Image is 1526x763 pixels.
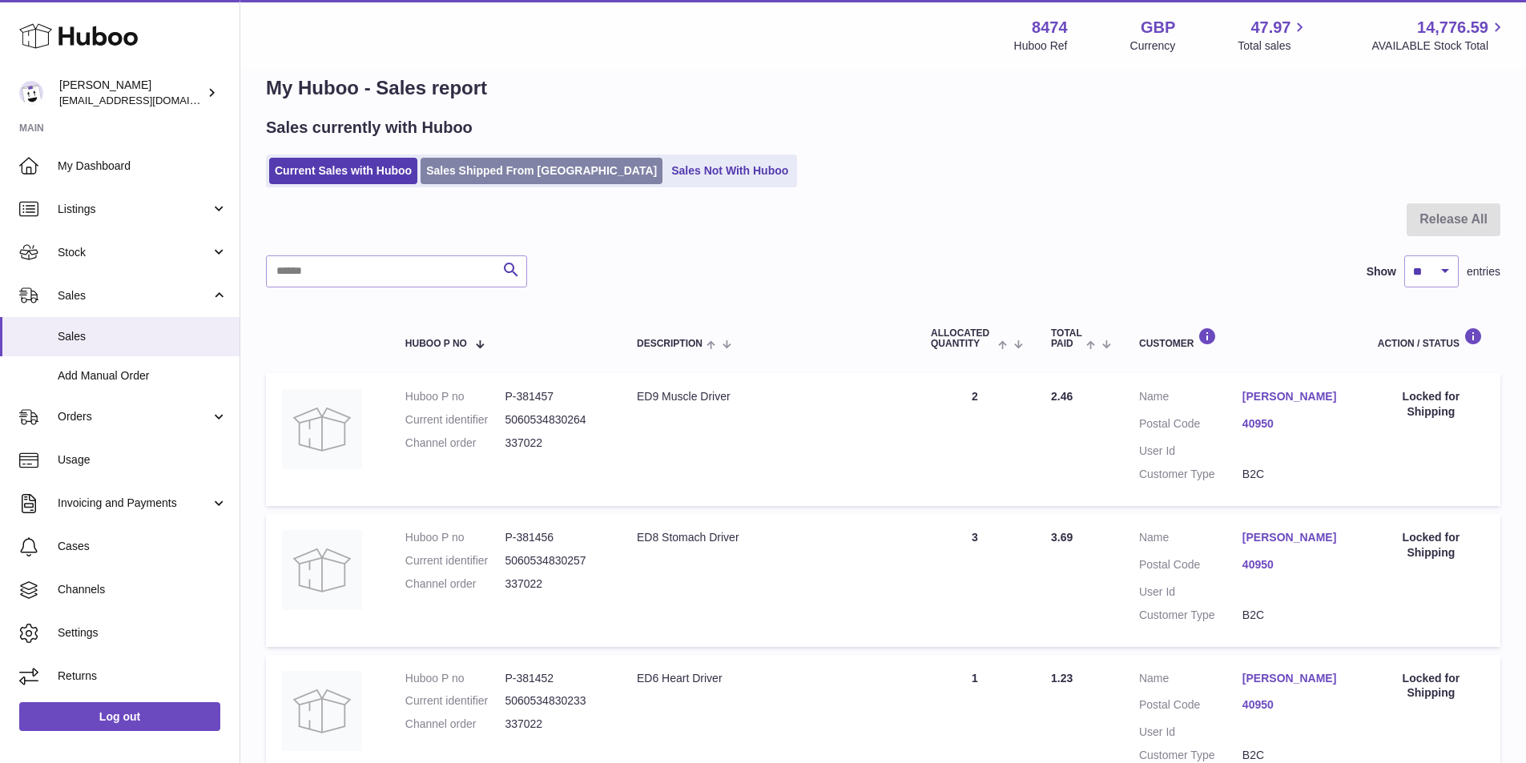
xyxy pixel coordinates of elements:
[1139,725,1242,740] dt: User Id
[405,717,505,732] dt: Channel order
[58,288,211,303] span: Sales
[931,328,994,349] span: ALLOCATED Quantity
[1141,17,1175,38] strong: GBP
[1417,17,1488,38] span: 14,776.59
[1051,328,1082,349] span: Total paid
[1242,389,1346,404] a: [PERSON_NAME]
[1378,671,1484,701] div: Locked for Shipping
[637,389,899,404] div: ED9 Muscle Driver
[1378,389,1484,420] div: Locked for Shipping
[1371,17,1507,54] a: 14,776.59 AVAILABLE Stock Total
[59,94,236,106] span: [EMAIL_ADDRESS][DOMAIN_NAME]
[1139,530,1242,549] dt: Name
[915,514,1035,647] td: 3
[1242,748,1346,763] dd: B2C
[58,159,227,174] span: My Dashboard
[405,693,505,709] dt: Current identifier
[1242,697,1346,713] a: 40950
[505,412,605,428] dd: 5060534830264
[505,389,605,404] dd: P-381457
[58,625,227,641] span: Settings
[58,368,227,384] span: Add Manual Order
[1139,748,1242,763] dt: Customer Type
[1130,38,1176,54] div: Currency
[405,412,505,428] dt: Current identifier
[1051,531,1073,544] span: 3.69
[58,202,211,217] span: Listings
[1014,38,1068,54] div: Huboo Ref
[1139,697,1242,717] dt: Postal Code
[266,75,1500,101] h1: My Huboo - Sales report
[58,452,227,468] span: Usage
[58,539,227,554] span: Cases
[505,671,605,686] dd: P-381452
[58,496,211,511] span: Invoicing and Payments
[1139,608,1242,623] dt: Customer Type
[1367,264,1396,279] label: Show
[1139,444,1242,459] dt: User Id
[915,373,1035,506] td: 2
[1242,671,1346,686] a: [PERSON_NAME]
[505,553,605,568] dd: 5060534830257
[1139,584,1242,600] dt: User Id
[1467,264,1500,279] span: entries
[1242,530,1346,545] a: [PERSON_NAME]
[19,702,220,731] a: Log out
[637,339,703,349] span: Description
[1139,389,1242,408] dt: Name
[421,158,662,184] a: Sales Shipped From [GEOGRAPHIC_DATA]
[405,553,505,568] dt: Current identifier
[59,78,203,108] div: [PERSON_NAME]
[266,117,473,139] h2: Sales currently with Huboo
[405,671,505,686] dt: Huboo P no
[1238,38,1309,54] span: Total sales
[282,389,362,469] img: no-photo.jpg
[405,530,505,545] dt: Huboo P no
[405,339,467,349] span: Huboo P no
[58,329,227,344] span: Sales
[505,693,605,709] dd: 5060534830233
[505,436,605,451] dd: 337022
[405,576,505,592] dt: Channel order
[1242,608,1346,623] dd: B2C
[58,582,227,597] span: Channels
[58,245,211,260] span: Stock
[637,530,899,545] div: ED8 Stomach Driver
[1139,557,1242,576] dt: Postal Code
[282,671,362,751] img: no-photo.jpg
[666,158,794,184] a: Sales Not With Huboo
[505,576,605,592] dd: 337022
[269,158,417,184] a: Current Sales with Huboo
[58,409,211,424] span: Orders
[58,669,227,684] span: Returns
[282,530,362,610] img: no-photo.jpg
[1139,671,1242,690] dt: Name
[19,81,43,105] img: orders@neshealth.com
[1032,17,1068,38] strong: 8474
[1242,416,1346,432] a: 40950
[1242,467,1346,482] dd: B2C
[405,436,505,451] dt: Channel order
[1238,17,1309,54] a: 47.97 Total sales
[1250,17,1290,38] span: 47.97
[1051,672,1073,685] span: 1.23
[1139,416,1242,436] dt: Postal Code
[1371,38,1507,54] span: AVAILABLE Stock Total
[405,389,505,404] dt: Huboo P no
[637,671,899,686] div: ED6 Heart Driver
[1378,327,1484,349] div: Action / Status
[1139,327,1346,349] div: Customer
[1242,557,1346,572] a: 40950
[1051,390,1073,403] span: 2.46
[505,530,605,545] dd: P-381456
[1378,530,1484,560] div: Locked for Shipping
[505,717,605,732] dd: 337022
[1139,467,1242,482] dt: Customer Type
